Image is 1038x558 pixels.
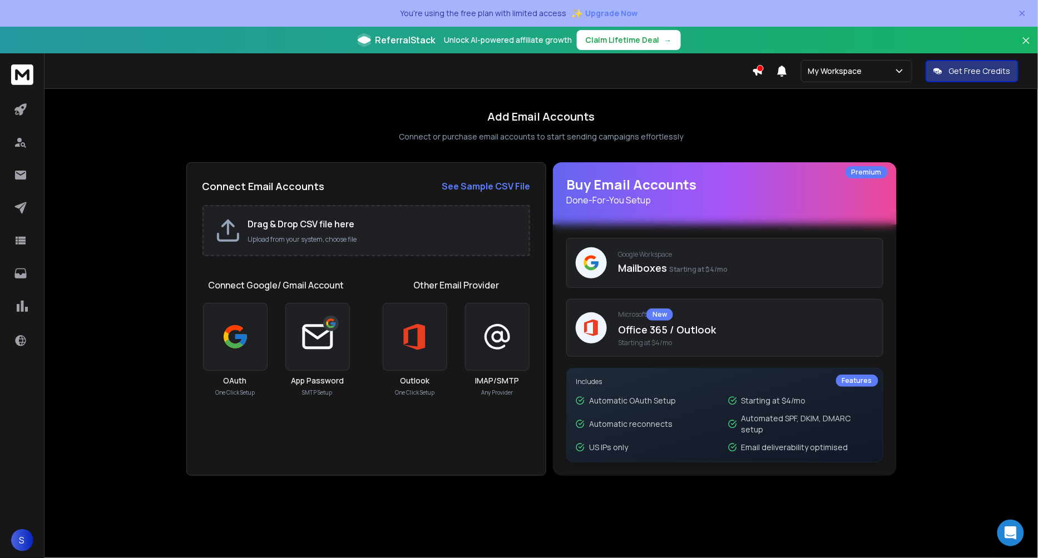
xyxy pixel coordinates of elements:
button: ✨Upgrade Now [571,2,638,24]
p: Get Free Credits [949,66,1011,77]
p: Automatic reconnects [589,418,673,430]
p: Google Workspace [618,250,874,259]
p: You're using the free plan with limited access [401,8,567,19]
button: Claim Lifetime Deal→ [577,30,681,50]
p: Mailboxes [618,260,874,276]
p: Email deliverability optimised [742,442,848,453]
h1: Add Email Accounts [488,109,595,124]
span: → [664,34,672,46]
strong: See Sample CSV File [442,180,530,192]
p: Unlock AI-powered affiliate growth [444,34,572,46]
p: Automatic OAuth Setup [589,395,676,406]
h1: Connect Google/ Gmail Account [209,278,344,292]
p: One Click Setup [215,388,255,397]
p: Microsoft [618,308,874,321]
p: Done-For-You Setup [566,193,883,207]
p: My Workspace [808,66,867,77]
div: Premium [846,166,888,178]
h3: IMAP/SMTP [475,375,519,386]
span: ReferralStack [375,33,436,47]
div: New [646,308,673,321]
div: Features [836,375,878,387]
p: Starting at $4/mo [742,395,806,406]
button: Get Free Credits [926,60,1019,82]
p: Upload from your system, choose file [248,235,518,244]
p: Any Provider [481,388,513,397]
h2: Drag & Drop CSV file here [248,217,518,231]
h1: Other Email Provider [413,278,499,292]
p: Automated SPF, DKIM, DMARC setup [742,413,874,435]
button: S [11,529,33,551]
span: ✨ [571,6,584,21]
span: Starting at $4/mo [618,338,874,347]
a: See Sample CSV File [442,180,530,193]
h3: OAuth [224,375,247,386]
h3: Outlook [400,375,429,386]
h1: Buy Email Accounts [566,176,883,207]
div: Open Intercom Messenger [997,520,1024,546]
p: Office 365 / Outlook [618,322,874,337]
p: One Click Setup [395,388,434,397]
p: SMTP Setup [303,388,333,397]
h2: Connect Email Accounts [202,178,325,194]
h3: App Password [291,375,344,386]
p: US IPs only [589,442,628,453]
p: Connect or purchase email accounts to start sending campaigns effortlessly [399,131,684,142]
span: Upgrade Now [586,8,638,19]
p: Includes [576,377,874,386]
span: Starting at $4/mo [669,265,728,274]
button: Close banner [1019,33,1034,60]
